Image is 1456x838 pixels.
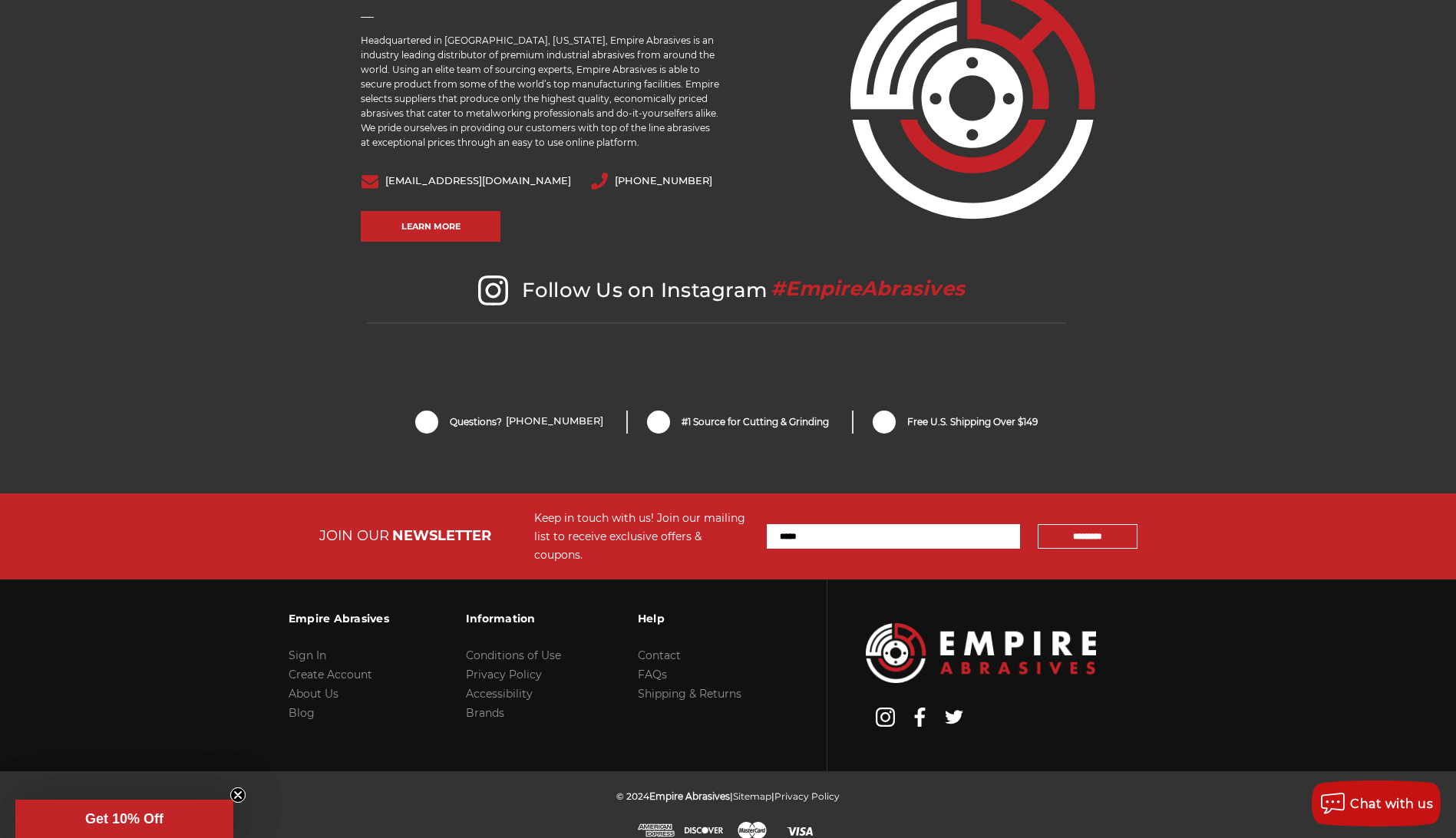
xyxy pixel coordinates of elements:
span: Questions? [450,415,603,429]
a: #EmpireAbrasives [767,278,969,302]
p: © 2024 | | [616,787,840,806]
span: Free U.S. Shipping Over $149 [907,415,1038,429]
span: Empire Abrasives [649,790,730,802]
a: [EMAIL_ADDRESS][DOMAIN_NAME] [385,175,571,186]
a: Conditions of Use [466,648,561,662]
h3: Empire Abrasives [289,602,389,635]
a: Blog [289,706,315,720]
h2: Follow Us on Instagram [367,275,1066,324]
a: Contact [638,648,681,662]
a: About Us [289,687,338,701]
a: FAQs [638,668,667,681]
button: Chat with us [1312,780,1441,826]
a: Create Account [289,668,372,681]
img: Empire Abrasives Logo Image [866,623,1096,682]
span: Chat with us [1350,797,1433,811]
span: #EmpireAbrasives [771,276,965,301]
a: Privacy Policy [774,790,840,802]
a: Privacy Policy [466,668,542,681]
span: NEWSLETTER [392,527,491,544]
h3: Help [638,602,741,635]
a: Brands [466,706,504,720]
span: JOIN OUR [319,527,389,544]
a: Sign In [289,648,326,662]
a: Sitemap [733,790,771,802]
a: Shipping & Returns [638,687,741,701]
span: #1 Source for Cutting & Grinding [682,415,829,429]
h3: Information [466,602,561,635]
a: Learn More [361,211,500,242]
button: Close teaser [230,787,246,803]
div: Keep in touch with us! Join our mailing list to receive exclusive offers & coupons. [534,509,751,564]
a: Accessibility [466,687,533,701]
span: Get 10% Off [85,811,163,826]
a: [PHONE_NUMBER] [506,415,603,429]
a: [PHONE_NUMBER] [615,175,712,186]
div: Get 10% OffClose teaser [15,800,233,838]
p: Headquartered in [GEOGRAPHIC_DATA], [US_STATE], Empire Abrasives is an industry leading distribut... [361,33,720,150]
